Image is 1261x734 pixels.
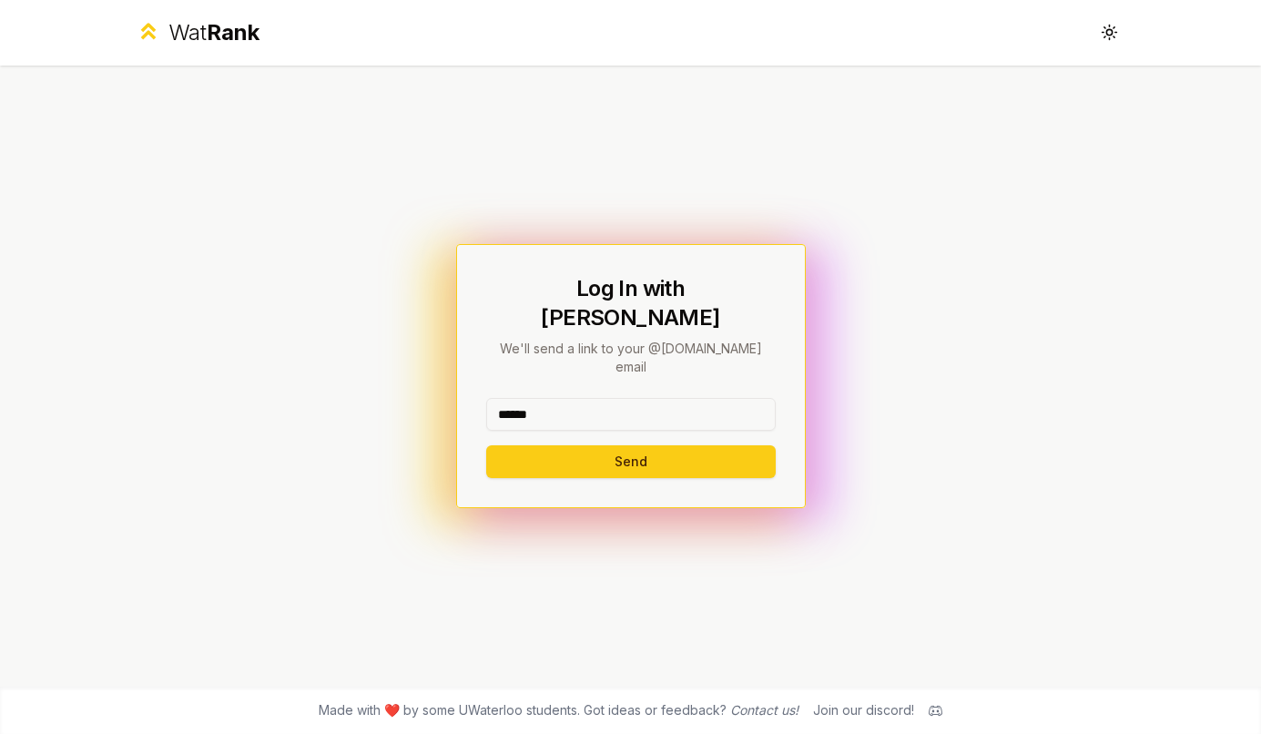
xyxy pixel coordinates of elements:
[730,702,798,718] a: Contact us!
[207,19,259,46] span: Rank
[168,18,259,47] div: Wat
[486,274,776,332] h1: Log In with [PERSON_NAME]
[319,701,798,719] span: Made with ❤️ by some UWaterloo students. Got ideas or feedback?
[136,18,260,47] a: WatRank
[486,445,776,478] button: Send
[813,701,914,719] div: Join our discord!
[486,340,776,376] p: We'll send a link to your @[DOMAIN_NAME] email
